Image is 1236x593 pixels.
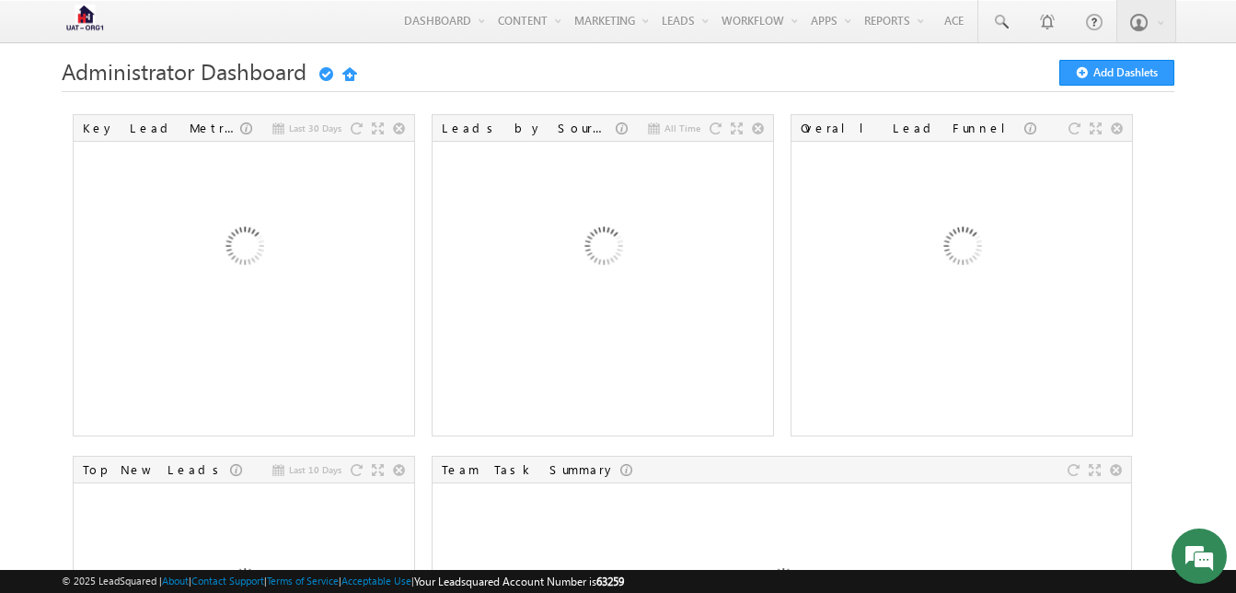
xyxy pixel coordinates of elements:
div: Overall Lead Funnel [801,120,1024,136]
a: Acceptable Use [341,575,411,587]
span: Last 30 Days [289,120,341,136]
span: Your Leadsquared Account Number is [414,575,624,588]
img: Custom Logo [62,5,108,37]
span: All Time [664,120,700,136]
span: © 2025 LeadSquared | | | | | [62,573,624,590]
div: Key Lead Metrics [83,120,240,136]
span: Last 10 Days [289,461,341,478]
span: 63259 [596,575,624,588]
a: About [162,575,189,587]
span: Administrator Dashboard [62,56,306,86]
div: Team Task Summary [442,461,620,478]
img: Loading... [503,150,701,348]
a: Terms of Service [267,575,339,587]
div: Leads by Sources [442,120,616,136]
a: Contact Support [191,575,264,587]
button: Add Dashlets [1059,60,1174,86]
img: Loading... [144,150,342,348]
div: Top New Leads [83,461,230,478]
img: Loading... [862,150,1060,348]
